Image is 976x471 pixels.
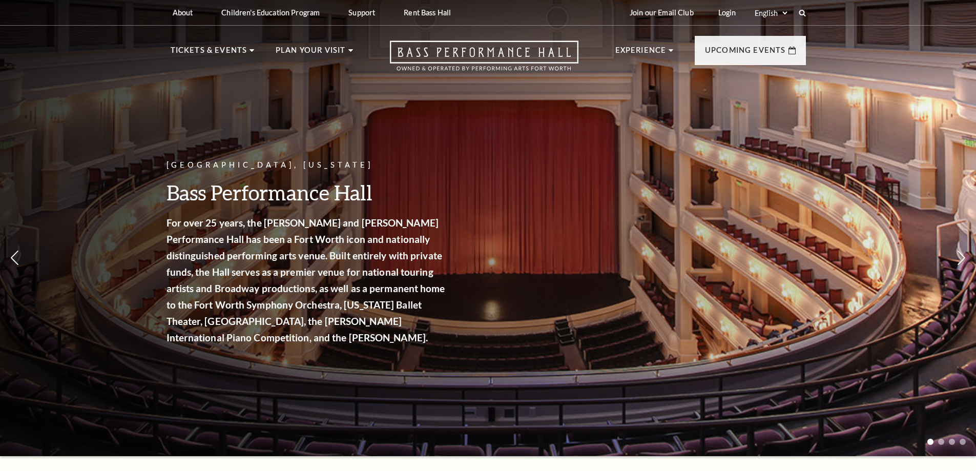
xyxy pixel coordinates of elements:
[705,44,786,63] p: Upcoming Events
[221,8,320,17] p: Children's Education Program
[167,179,448,206] h3: Bass Performance Hall
[276,44,346,63] p: Plan Your Visit
[173,8,193,17] p: About
[404,8,451,17] p: Rent Bass Hall
[615,44,667,63] p: Experience
[171,44,247,63] p: Tickets & Events
[167,159,448,172] p: [GEOGRAPHIC_DATA], [US_STATE]
[167,217,445,343] strong: For over 25 years, the [PERSON_NAME] and [PERSON_NAME] Performance Hall has been a Fort Worth ico...
[348,8,375,17] p: Support
[753,8,789,18] select: Select:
